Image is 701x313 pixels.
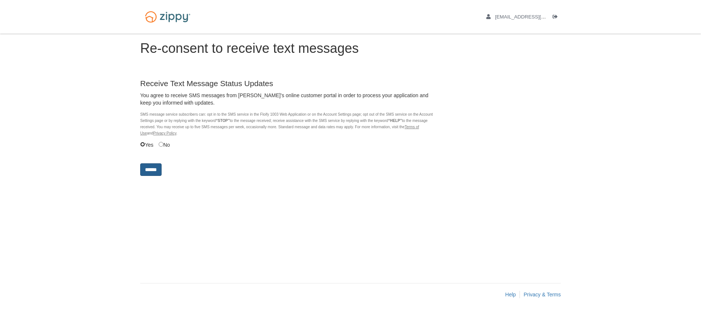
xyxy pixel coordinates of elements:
[553,14,561,21] a: Log out
[140,92,435,109] div: You agree to receive SMS messages from [PERSON_NAME]'s online customer portal in order to process...
[140,41,561,56] h1: Re-consent to receive text messages
[140,112,433,135] small: SMS message service subscribers can: opt in to the SMS service in the Floify 1003 Web Application...
[159,140,170,149] label: No
[140,142,145,147] input: Yes
[140,7,195,26] img: Logo
[140,78,435,89] p: Receive Text Message Status Updates
[159,142,163,147] input: No
[216,119,230,123] b: “STOP”
[524,292,561,297] a: Privacy & Terms
[140,125,419,135] a: Terms of Use
[505,292,516,297] a: Help
[140,140,153,149] label: Yes
[153,131,176,135] a: Privacy Policy
[486,14,580,21] a: edit profile
[495,14,580,20] span: dfloyd295@frontier.com
[388,119,402,123] b: “HELP”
